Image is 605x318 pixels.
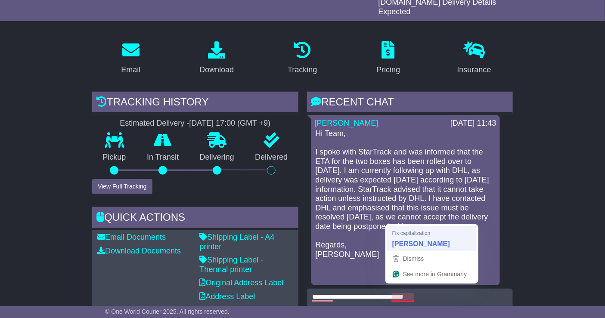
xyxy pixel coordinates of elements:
[307,92,513,115] div: RECENT CHAT
[288,64,317,76] div: Tracking
[97,247,181,255] a: Download Documents
[137,153,189,162] p: In Transit
[199,292,255,301] a: Address Label
[245,153,298,162] p: Delivered
[199,256,263,274] a: Shipping Label - Thermal printer
[115,38,146,79] a: Email
[92,153,137,162] p: Pickup
[92,119,298,128] div: Estimated Delivery -
[199,233,274,251] a: Shipping Label - A4 printer
[452,38,497,79] a: Insurance
[457,64,491,76] div: Insurance
[92,207,298,230] div: Quick Actions
[199,64,234,76] div: Download
[194,38,239,79] a: Download
[189,153,245,162] p: Delivering
[376,64,400,76] div: Pricing
[105,308,230,315] span: © One World Courier 2025. All rights reserved.
[97,233,166,241] a: Email Documents
[121,64,140,76] div: Email
[92,179,152,194] button: View Full Tracking
[450,119,496,128] div: [DATE] 11:43
[371,38,406,79] a: Pricing
[199,278,283,287] a: Original Address Label
[315,119,379,127] a: [PERSON_NAME]
[282,38,323,79] a: Tracking
[316,129,496,278] p: Hi Team, I spoke with StarTrack and was informed that the ETA for the two boxes has been rolled o...
[189,119,270,128] div: [DATE] 17:00 (GMT +9)
[92,92,298,115] div: Tracking history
